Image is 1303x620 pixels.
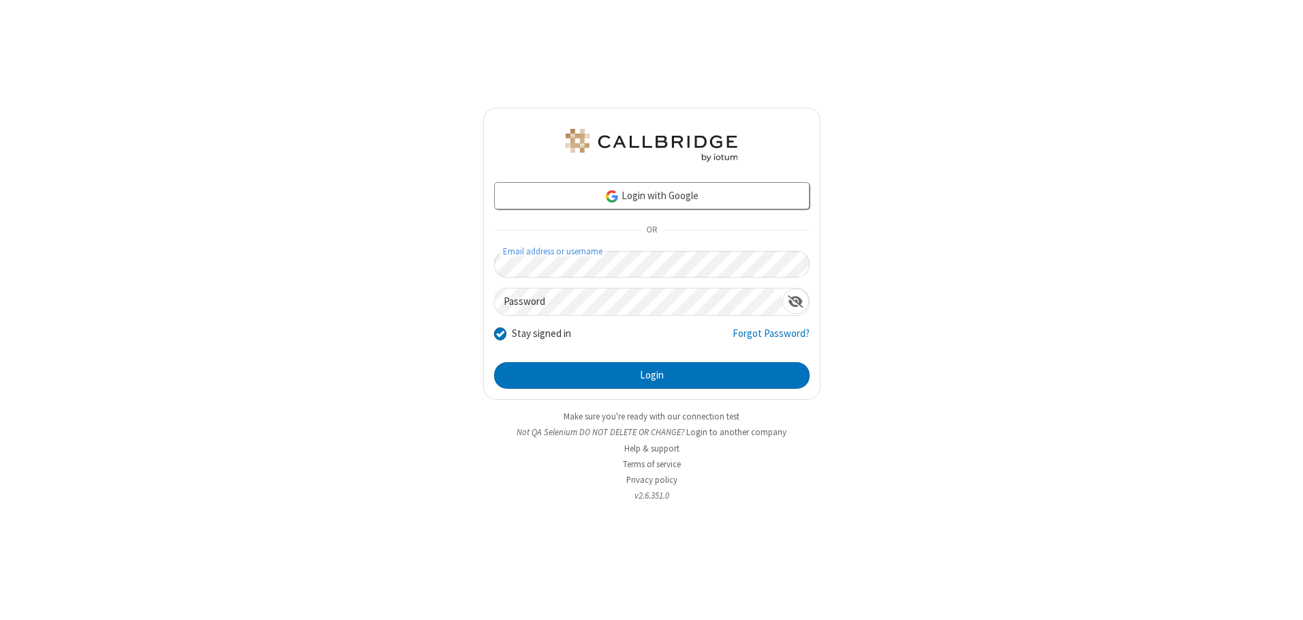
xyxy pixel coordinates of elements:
button: Login [494,362,810,389]
li: v2.6.351.0 [483,489,821,502]
button: Login to another company [686,426,786,439]
input: Email address or username [494,251,810,278]
a: Make sure you're ready with our connection test [564,411,739,422]
input: Password [495,289,782,315]
a: Forgot Password? [733,326,810,352]
div: Show password [782,289,809,314]
iframe: Chat [1269,585,1293,610]
img: QA Selenium DO NOT DELETE OR CHANGE [563,129,740,162]
a: Help & support [624,443,679,454]
label: Stay signed in [512,326,571,342]
li: Not QA Selenium DO NOT DELETE OR CHANGE? [483,426,821,439]
a: Login with Google [494,182,810,209]
a: Privacy policy [626,474,677,486]
a: Terms of service [623,458,681,470]
img: google-icon.png [604,189,619,204]
span: OR [641,221,662,240]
